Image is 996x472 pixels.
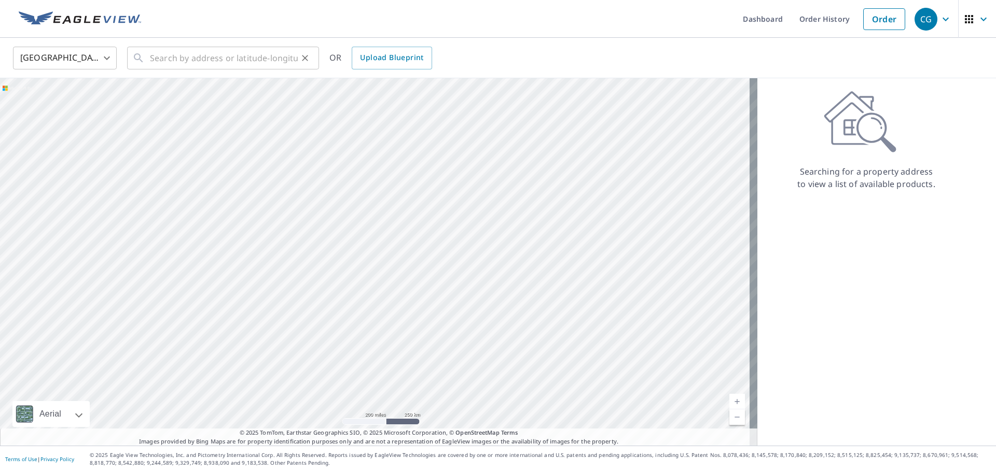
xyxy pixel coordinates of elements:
[298,51,312,65] button: Clear
[360,51,423,64] span: Upload Blueprint
[19,11,141,27] img: EV Logo
[455,428,499,436] a: OpenStreetMap
[915,8,937,31] div: CG
[36,401,64,427] div: Aerial
[863,8,905,30] a: Order
[329,47,432,69] div: OR
[5,455,37,463] a: Terms of Use
[12,401,90,427] div: Aerial
[501,428,518,436] a: Terms
[352,47,432,69] a: Upload Blueprint
[5,456,74,462] p: |
[729,409,745,425] a: Current Level 5, Zoom Out
[150,44,298,73] input: Search by address or latitude-longitude
[240,428,518,437] span: © 2025 TomTom, Earthstar Geographics SIO, © 2025 Microsoft Corporation, ©
[13,44,117,73] div: [GEOGRAPHIC_DATA]
[797,165,936,190] p: Searching for a property address to view a list of available products.
[40,455,74,463] a: Privacy Policy
[729,394,745,409] a: Current Level 5, Zoom In
[90,451,991,467] p: © 2025 Eagle View Technologies, Inc. and Pictometry International Corp. All Rights Reserved. Repo...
